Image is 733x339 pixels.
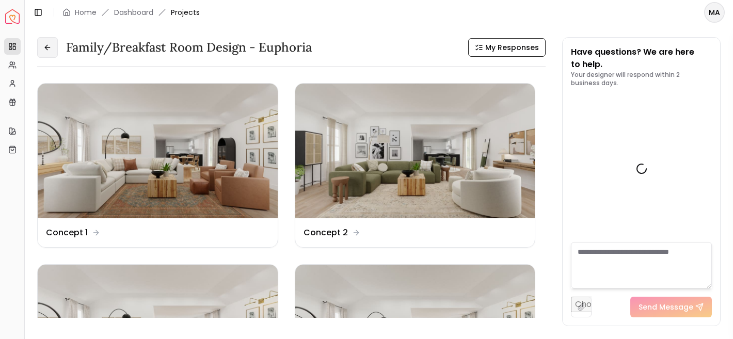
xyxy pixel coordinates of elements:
[66,39,312,56] h3: Family/Breakfast Room Design - Euphoria
[114,7,153,18] a: Dashboard
[295,83,536,248] a: Concept 2Concept 2
[571,71,712,87] p: Your designer will respond within 2 business days.
[38,84,278,218] img: Concept 1
[704,2,725,23] button: MA
[46,227,88,239] dd: Concept 1
[304,227,348,239] dd: Concept 2
[62,7,200,18] nav: breadcrumb
[485,42,539,53] span: My Responses
[171,7,200,18] span: Projects
[75,7,97,18] a: Home
[571,46,712,71] p: Have questions? We are here to help.
[5,9,20,24] a: Spacejoy
[705,3,724,22] span: MA
[37,83,278,248] a: Concept 1Concept 1
[468,38,546,57] button: My Responses
[5,9,20,24] img: Spacejoy Logo
[295,84,535,218] img: Concept 2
